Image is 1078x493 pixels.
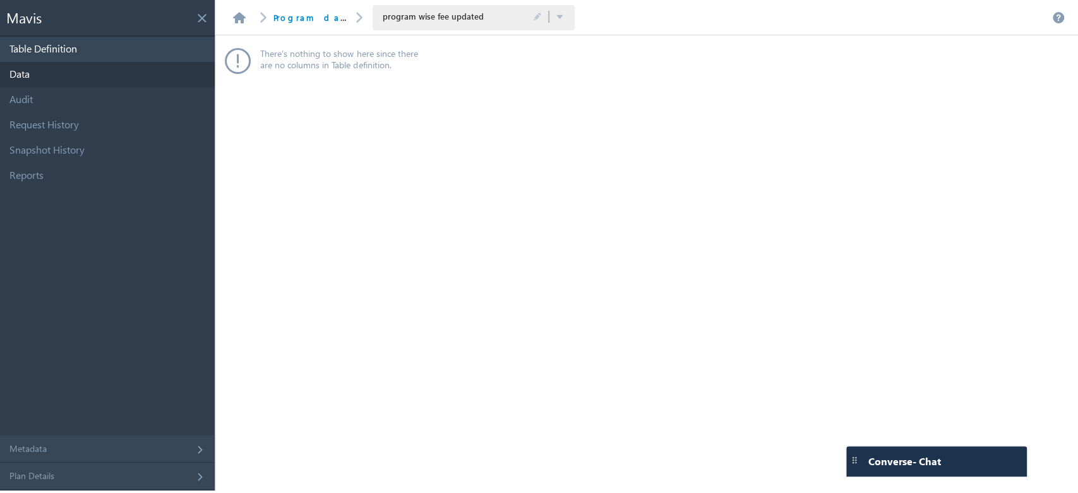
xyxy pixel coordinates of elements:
a: Help documentation for this page. [1052,11,1065,24]
span: Converse - Chat [868,456,941,467]
img: carter-drag [849,455,859,465]
div: Program database [273,11,349,24]
button: Click to switch tables [556,11,565,23]
span: program wise fee updated [383,11,509,22]
a: Program database [273,12,387,23]
span: Click to Edit [533,12,542,22]
div: There’s nothing to show here since there are no columns in Table definition. [225,48,419,75]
